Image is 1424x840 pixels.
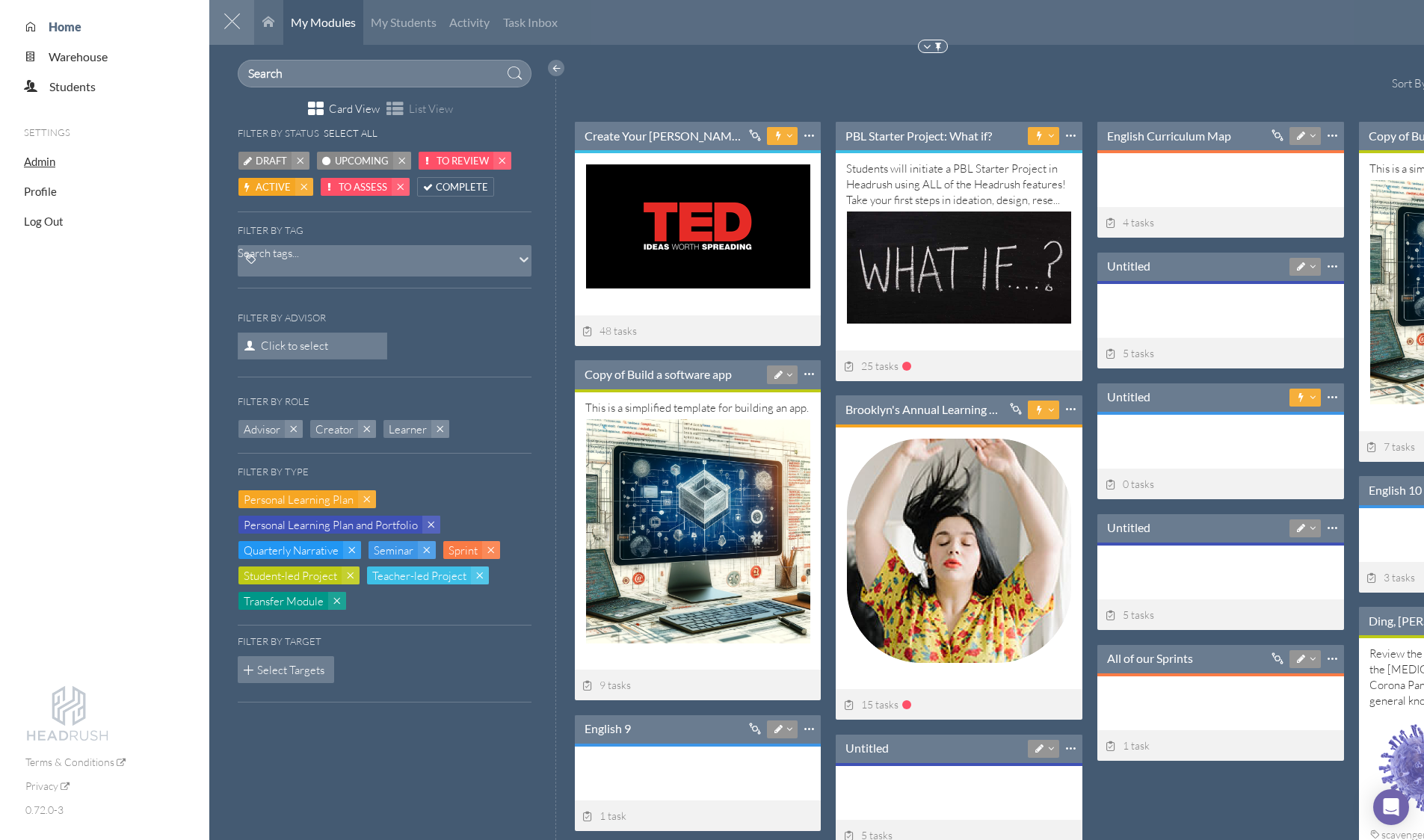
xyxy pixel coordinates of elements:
[843,359,899,372] span: 25 tasks
[933,41,944,52] img: Pin to Top
[503,15,558,29] span: Task Inbox
[1366,571,1416,584] span: 3 tasks
[238,466,309,478] h6: Filter by type
[374,543,413,558] span: Seminar
[585,400,811,640] div: This is a simplified template for building an app.
[49,19,81,34] span: Home
[847,211,1071,324] img: summary thumbnail
[1107,650,1193,667] a: All of our Sprints
[436,179,488,195] span: Complete
[24,214,64,228] a: Log Out
[49,79,96,93] span: Students
[238,225,532,236] h6: Filter by tag
[1373,789,1409,825] div: Open Intercom Messenger
[238,333,387,359] span: Click to select
[244,568,337,584] span: Student-led Project
[371,15,437,29] span: My Students
[1107,258,1150,274] a: Untitled
[37,49,108,64] a: Warehouse
[25,779,70,792] a: Privacy
[846,161,1072,320] div: Students will initiate a PBL Starter Project in Headrush using ALL of the Headrush features! Take...
[244,517,418,533] span: Personal Learning Plan and Portfolio
[389,421,427,437] span: Learner
[24,155,55,168] a: Admin
[244,421,280,437] span: Advisor
[437,153,489,169] span: To Review
[449,15,490,29] span: Activity
[582,324,638,337] span: 48 tasks
[1369,482,1422,498] a: English 10
[238,656,335,683] button: Select Targets
[1105,216,1154,229] span: 4 tasks
[256,179,291,195] span: Active
[1105,608,1154,621] span: 5 tasks
[1107,519,1150,536] a: Untitled
[24,126,70,138] span: Settings
[339,179,387,195] span: To Assess
[244,593,324,609] span: Transfer Module
[372,568,466,584] span: Teacher-led Project
[238,636,321,647] h6: Filter by target
[244,543,339,558] span: Quarterly Narrative
[37,19,81,34] a: Home
[324,128,377,139] h6: Select All
[1366,440,1416,453] span: 7 tasks
[585,366,732,383] a: Copy of Build a software app
[25,803,64,816] span: 0.72.0-3
[1107,128,1231,144] a: English Curriculum Map
[1105,739,1150,752] span: 1 task
[409,101,453,117] span: List View
[1105,347,1154,359] span: 5 tasks
[582,809,627,822] span: 1 task
[238,128,319,139] h6: Filter by status
[1105,478,1154,490] span: 0 tasks
[845,128,992,144] a: PBL Starter Project: What if?
[845,740,889,756] a: Untitled
[238,60,532,87] input: Search
[586,419,810,643] img: summary thumbnail
[845,401,1005,418] a: Brooklyn's Annual Learning Plan
[585,720,631,737] a: English 9
[24,185,57,198] a: Profile
[256,153,287,169] span: Draft
[49,49,108,64] span: Warehouse
[329,101,380,117] span: Card View
[335,153,389,169] span: Upcoming
[238,312,326,324] h6: Filter by Advisor
[37,79,96,93] a: Students
[843,698,899,711] span: 15 tasks
[586,164,810,288] img: summary thumbnail
[244,492,354,507] span: Personal Learning Plan
[315,421,354,437] span: Creator
[847,439,1071,663] img: summary thumbnail
[25,756,126,768] a: Terms & Conditions
[238,245,299,261] div: Search tags...
[582,679,632,691] span: 9 tasks
[1107,389,1150,405] a: Untitled
[449,543,478,558] span: Sprint
[585,128,744,144] a: Create Your [PERSON_NAME] Talk-----
[291,15,356,29] span: My Modules
[238,396,309,407] h6: Filter by role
